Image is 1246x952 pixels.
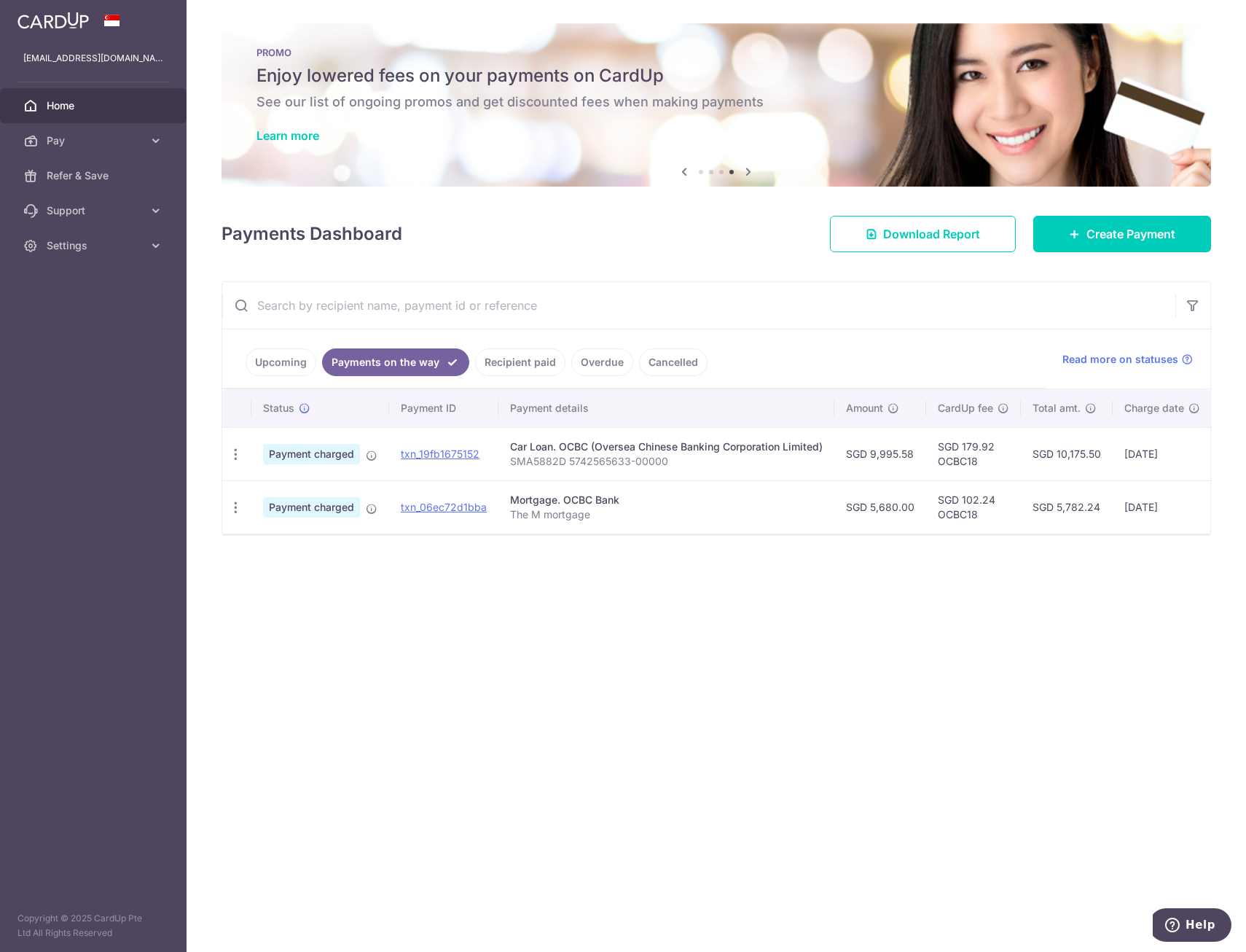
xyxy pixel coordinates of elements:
span: Support [47,203,143,218]
a: Download Report [830,216,1016,252]
a: Learn more [256,128,319,143]
input: Search by recipient name, payment id or reference [222,282,1175,329]
span: Download Report [883,225,980,243]
td: SGD 179.92 OCBC18 [926,427,1021,480]
td: [DATE] [1113,480,1212,534]
span: Read more on statuses [1062,352,1178,367]
td: [DATE] [1113,427,1212,480]
a: Read more on statuses [1062,352,1193,367]
span: Status [263,401,294,415]
td: SGD 10,175.50 [1021,427,1113,480]
td: SGD 5,782.24 [1021,480,1113,534]
span: CardUp fee [938,401,993,415]
span: Create Payment [1086,225,1175,243]
a: Cancelled [639,348,708,376]
span: Settings [47,238,143,253]
span: Home [47,98,143,113]
p: SMA5882D 5742565633-00000 [510,454,823,469]
p: PROMO [256,47,1176,58]
a: txn_06ec72d1bba [401,501,487,513]
span: Amount [846,401,883,415]
span: Total amt. [1033,401,1081,415]
span: Refer & Save [47,168,143,183]
iframe: Opens a widget where you can find more information [1153,908,1231,945]
span: Charge date [1124,401,1184,415]
div: Mortgage. OCBC Bank [510,493,823,507]
h6: See our list of ongoing promos and get discounted fees when making payments [256,93,1176,111]
p: [EMAIL_ADDRESS][DOMAIN_NAME] [23,51,163,66]
span: Pay [47,133,143,148]
h4: Payments Dashboard [222,221,402,247]
div: Car Loan. OCBC (Oversea Chinese Banking Corporation Limited) [510,440,823,454]
a: Create Payment [1033,216,1211,252]
th: Payment details [498,389,834,427]
a: Recipient paid [475,348,565,376]
td: SGD 9,995.58 [834,427,926,480]
span: Payment charged [263,444,360,464]
td: SGD 102.24 OCBC18 [926,480,1021,534]
a: Payments on the way [322,348,469,376]
span: Payment charged [263,497,360,518]
p: The M mortgage [510,507,823,522]
h5: Enjoy lowered fees on your payments on CardUp [256,64,1176,87]
img: CardUp [17,12,89,29]
a: txn_19fb1675152 [401,448,479,460]
td: SGD 5,680.00 [834,480,926,534]
a: Upcoming [246,348,316,376]
img: Latest Promos banner [222,23,1211,187]
a: Overdue [571,348,633,376]
th: Payment ID [389,389,498,427]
